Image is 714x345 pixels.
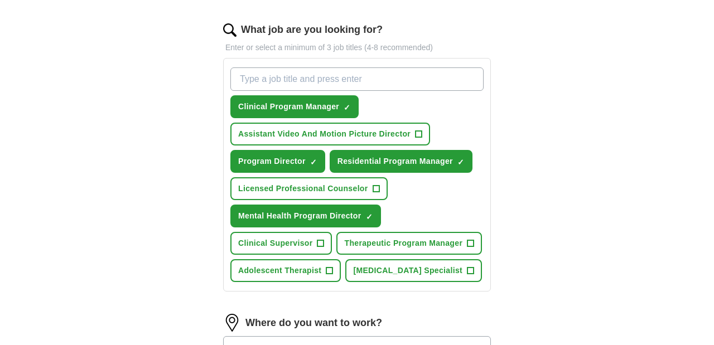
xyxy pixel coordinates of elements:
[310,158,317,167] span: ✓
[230,67,484,91] input: Type a job title and press enter
[366,212,373,221] span: ✓
[337,156,453,167] span: Residential Program Manager
[345,259,482,282] button: [MEDICAL_DATA] Specialist
[245,315,382,331] label: Where do you want to work?
[238,128,411,140] span: Assistant Video And Motion Picture Director
[223,42,491,54] p: Enter or select a minimum of 3 job titles (4-8 recommended)
[238,101,339,113] span: Clinical Program Manager
[223,23,237,37] img: search.png
[344,103,350,112] span: ✓
[230,259,341,282] button: Adolescent Therapist
[230,150,325,173] button: Program Director✓
[238,210,361,222] span: Mental Health Program Director
[238,156,306,167] span: Program Director
[344,237,462,249] span: Therapeutic Program Manager
[230,177,388,200] button: Licensed Professional Counselor
[336,232,482,255] button: Therapeutic Program Manager
[353,265,462,276] span: [MEDICAL_DATA] Specialist
[230,95,359,118] button: Clinical Program Manager✓
[241,22,383,37] label: What job are you looking for?
[230,123,430,145] button: Assistant Video And Motion Picture Director
[238,265,321,276] span: Adolescent Therapist
[230,232,332,255] button: Clinical Supervisor
[223,314,241,332] img: location.png
[238,237,312,249] span: Clinical Supervisor
[230,205,381,227] button: Mental Health Program Director✓
[457,158,464,167] span: ✓
[238,183,368,195] span: Licensed Professional Counselor
[330,150,472,173] button: Residential Program Manager✓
